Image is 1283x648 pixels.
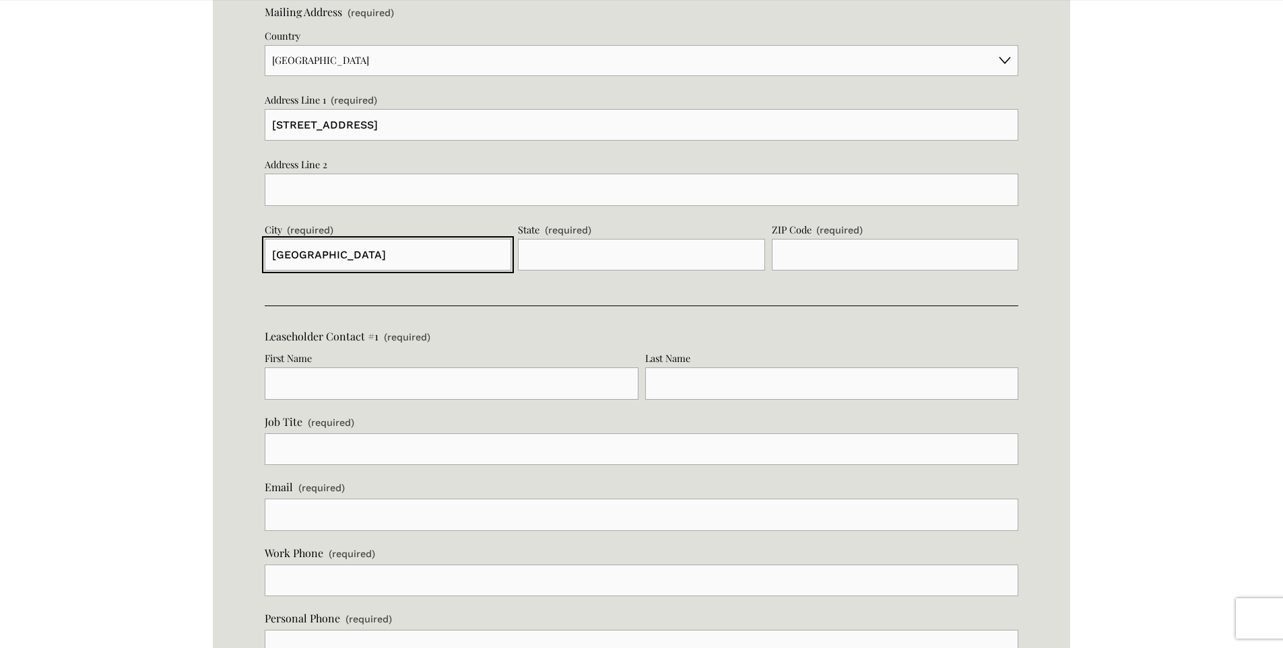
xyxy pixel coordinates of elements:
div: First Name [265,351,638,367]
span: Mailing Address [265,3,342,21]
span: (required) [384,332,430,342]
span: Email [265,478,293,496]
input: State [518,239,764,271]
span: (required) [329,549,375,559]
div: Address Line 1 [265,92,1018,109]
span: Job Tite [265,413,302,431]
span: (required) [308,415,354,431]
input: Address Line 2 [265,174,1018,206]
span: Personal Phone [265,610,340,627]
div: City [265,222,511,239]
span: (required) [348,8,394,17]
span: Leaseholder Contact #1 [265,328,379,345]
span: (required) [298,480,345,496]
span: (required) [346,614,392,624]
div: State [518,222,764,239]
span: (required) [331,96,377,105]
span: (required) [287,225,333,235]
input: ZIP Code [772,239,1018,271]
span: Work Phone [265,544,323,562]
select: Country [265,45,1018,75]
input: City [265,239,511,271]
div: Address Line 2 [265,157,1018,174]
input: Address Line 1 [265,109,1018,141]
div: ZIP Code [772,222,1018,239]
span: (required) [545,225,591,235]
div: Country [265,26,1018,45]
div: Last Name [645,351,1019,367]
span: (required) [816,225,863,235]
